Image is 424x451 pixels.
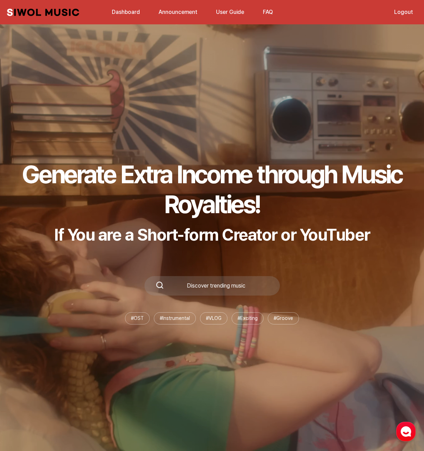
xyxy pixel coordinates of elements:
[154,312,196,324] li: # Instrumental
[390,5,417,19] a: Logout
[155,5,201,19] a: Announcement
[200,312,227,324] li: # VLOG
[125,312,150,324] li: # OST
[212,5,248,19] a: User Guide
[232,312,264,324] li: # Exciting
[259,4,277,21] button: FAQ
[108,5,144,19] a: Dashboard
[164,283,269,289] div: Discover trending music
[268,312,299,324] li: # Groove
